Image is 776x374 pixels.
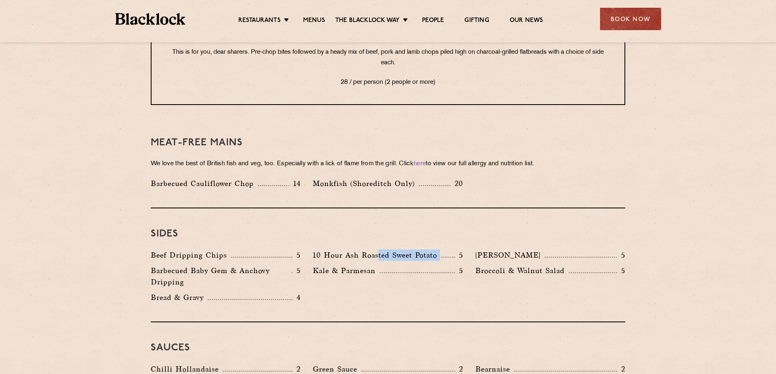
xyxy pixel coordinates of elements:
a: The Blacklock Way [335,17,400,26]
a: here [413,161,426,167]
p: 5 [617,250,625,260]
p: Bread & Gravy [151,292,208,303]
img: BL_Textured_Logo-footer-cropped.svg [115,13,186,25]
p: This is for you, dear sharers. Pre-chop bites followed by a heady mix of beef, pork and lamb chop... [168,47,608,68]
p: 5 [292,250,301,260]
p: Barbecued Baby Gem & Anchovy Dripping [151,265,292,288]
p: Barbecued Cauliflower Chop [151,178,258,189]
div: Book Now [600,8,661,30]
a: Our News [510,17,543,26]
p: 20 [451,178,463,189]
p: We love the best of British fish and veg, too. Especially with a lick of flame from the grill. Cl... [151,158,625,170]
p: 14 [289,178,301,189]
p: 5 [455,250,463,260]
p: 5 [455,265,463,276]
a: People [422,17,444,26]
p: Beef Dripping Chips [151,249,231,261]
p: 10 Hour Ash Roasted Sweet Potato [313,249,441,261]
a: Restaurants [238,17,281,26]
p: Broccoli & Walnut Salad [475,265,569,276]
h3: Sauces [151,343,625,353]
a: Gifting [464,17,489,26]
p: [PERSON_NAME] [475,249,545,261]
p: Monkfish (Shoreditch Only) [313,178,419,189]
p: 5 [292,265,301,276]
a: Menus [303,17,325,26]
h3: Meat-Free mains [151,138,625,148]
p: 5 [617,265,625,276]
p: Kale & Parmesan [313,265,380,276]
p: 28 / per person (2 people or more) [168,77,608,88]
h3: Sides [151,229,625,239]
p: 4 [292,292,301,303]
